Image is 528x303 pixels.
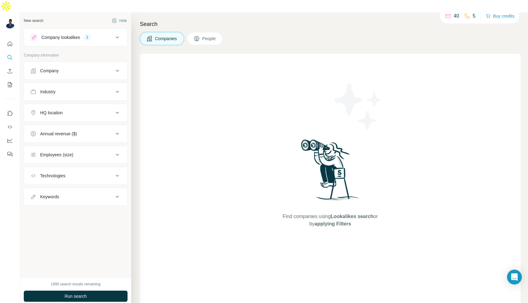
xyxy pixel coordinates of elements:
[24,168,127,183] button: Technologies
[24,18,43,23] div: New search
[5,38,15,49] button: Quick start
[40,173,65,179] div: Technologies
[24,105,127,120] button: HQ location
[24,291,128,302] button: Run search
[24,63,127,78] button: Company
[507,270,522,284] div: Open Intercom Messenger
[5,19,15,28] img: Avatar
[155,36,178,42] span: Companies
[24,53,128,58] p: Company information
[24,30,127,45] button: Company lookalikes1
[5,79,15,90] button: My lists
[24,126,127,141] button: Annual revenue ($)
[140,20,521,28] h4: Search
[486,12,514,20] button: Buy credits
[107,16,131,25] button: Hide
[330,78,386,134] img: Surfe Illustration - Stars
[24,147,127,162] button: Employees (size)
[202,36,216,42] span: People
[454,12,459,20] p: 40
[5,121,15,133] button: Use Surfe API
[281,213,379,228] span: Find companies using or by
[315,221,351,226] span: applying Filters
[298,138,362,207] img: Surfe Illustration - Woman searching with binoculars
[51,281,101,287] div: 1990 search results remaining
[65,293,87,299] span: Run search
[331,214,374,219] span: Lookalikes search
[5,52,15,63] button: Search
[5,65,15,77] button: Enrich CSV
[40,194,59,200] div: Keywords
[41,34,80,40] div: Company lookalikes
[40,152,73,158] div: Employees (size)
[40,131,77,137] div: Annual revenue ($)
[84,35,91,40] div: 1
[40,110,63,116] div: HQ location
[473,12,476,20] p: 5
[40,68,59,74] div: Company
[24,189,127,204] button: Keywords
[5,108,15,119] button: Use Surfe on LinkedIn
[40,89,56,95] div: Industry
[5,135,15,146] button: Dashboard
[5,149,15,160] button: Feedback
[24,84,127,99] button: Industry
